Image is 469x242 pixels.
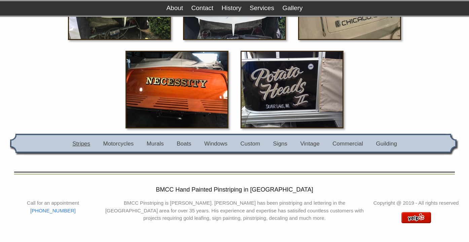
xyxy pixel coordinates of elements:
[204,140,227,147] a: Windows
[125,51,228,128] img: IMG_0544.JPG
[10,199,96,207] li: Call for an appointment
[332,140,363,147] a: Commercial
[300,140,320,147] a: Vintage
[10,134,25,156] img: gal_nav_left.gif
[103,140,134,147] a: Motorcycles
[72,140,90,147] a: Stripes
[191,4,213,11] a: Contact
[445,134,459,156] img: gal_nav_right.gif
[147,140,164,147] a: Murals
[101,199,368,222] p: BMCC Pinstriping is [PERSON_NAME]. [PERSON_NAME] has been pinstriping and lettering in the [GEOGR...
[221,4,241,11] a: History
[241,140,260,147] a: Custom
[241,51,344,128] img: photo%205.JPG
[250,4,274,11] a: Services
[30,208,76,213] a: [PHONE_NUMBER]
[376,140,397,147] a: Guilding
[10,185,459,194] h2: BMCC Hand Painted Pinstriping in [GEOGRAPHIC_DATA]
[273,140,288,147] a: Signs
[177,140,191,147] a: Boats
[401,212,431,223] img: BMCC Hand Painted Pinstriping
[282,4,302,11] a: Gallery
[166,4,183,11] a: About
[373,199,459,207] p: Copyright @ 2019 - All rights reserved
